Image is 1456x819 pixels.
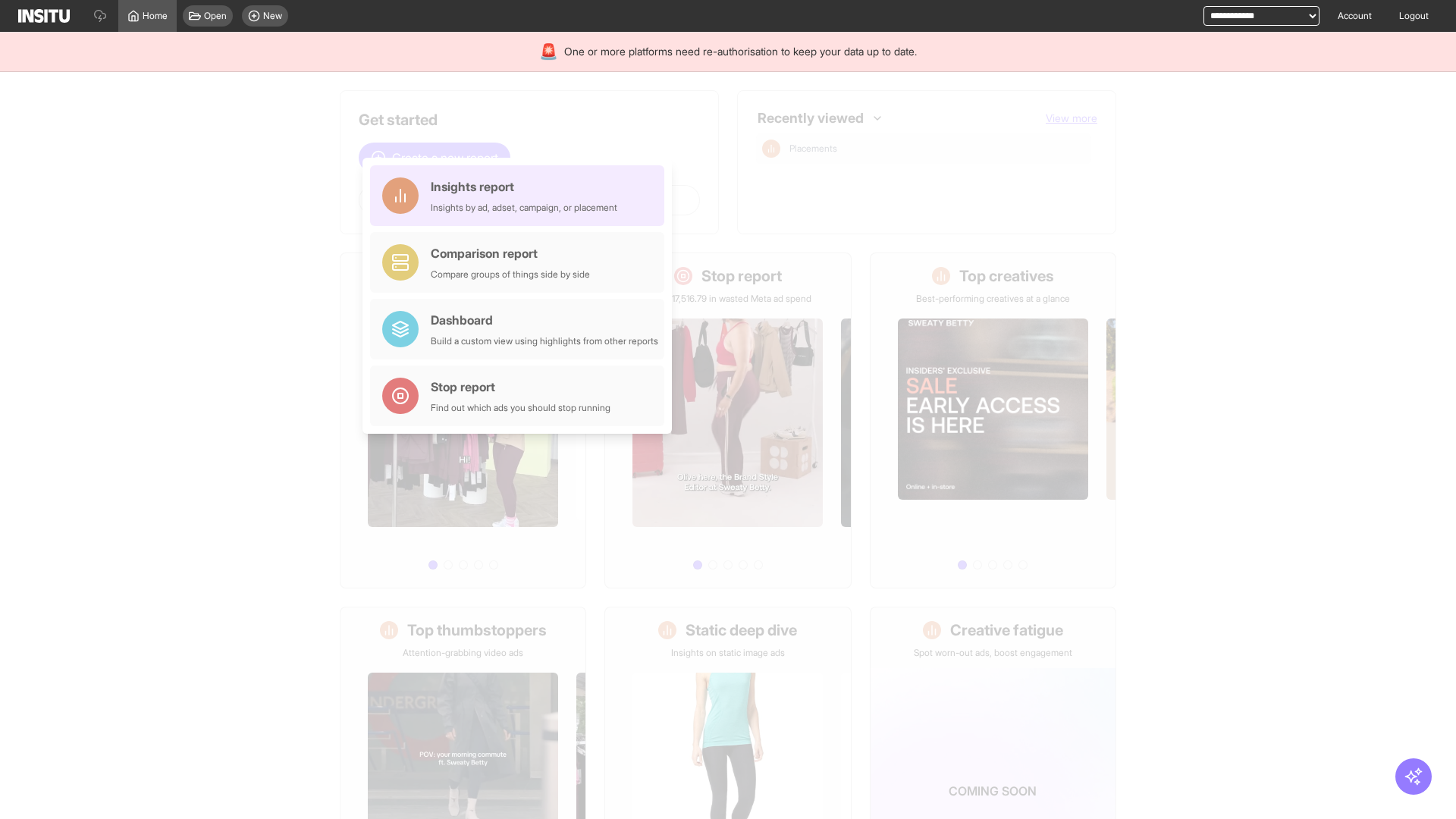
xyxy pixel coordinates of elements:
[431,335,658,347] div: Build a custom view using highlights from other reports
[431,202,617,214] div: Insights by ad, adset, campaign, or placement
[431,402,610,414] div: Find out which ads you should stop running
[431,378,610,396] div: Stop report
[564,44,917,59] span: One or more platforms need re-authorisation to keep your data up to date.
[431,268,590,281] div: Compare groups of things side by side
[539,41,558,62] div: 🚨
[204,10,227,22] span: Open
[431,311,658,329] div: Dashboard
[143,10,168,22] span: Home
[431,244,590,262] div: Comparison report
[263,10,282,22] span: New
[431,177,617,196] div: Insights report
[18,9,70,23] img: Logo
